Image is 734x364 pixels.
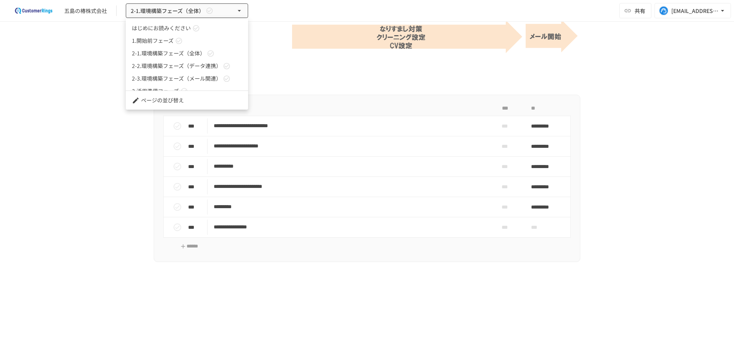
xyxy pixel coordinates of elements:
span: 2-2.環境構築フェーズ（データ連携） [132,62,221,70]
span: 1.開始前フェーズ [132,37,174,45]
span: 2-3.環境構築フェーズ（メール関連） [132,74,221,83]
span: 2-1.環境構築フェーズ（全体） [132,49,205,57]
li: ページの並び替え [126,94,248,107]
span: 3.活用準備フェーズ [132,87,179,95]
span: はじめにお読みください [132,24,191,32]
